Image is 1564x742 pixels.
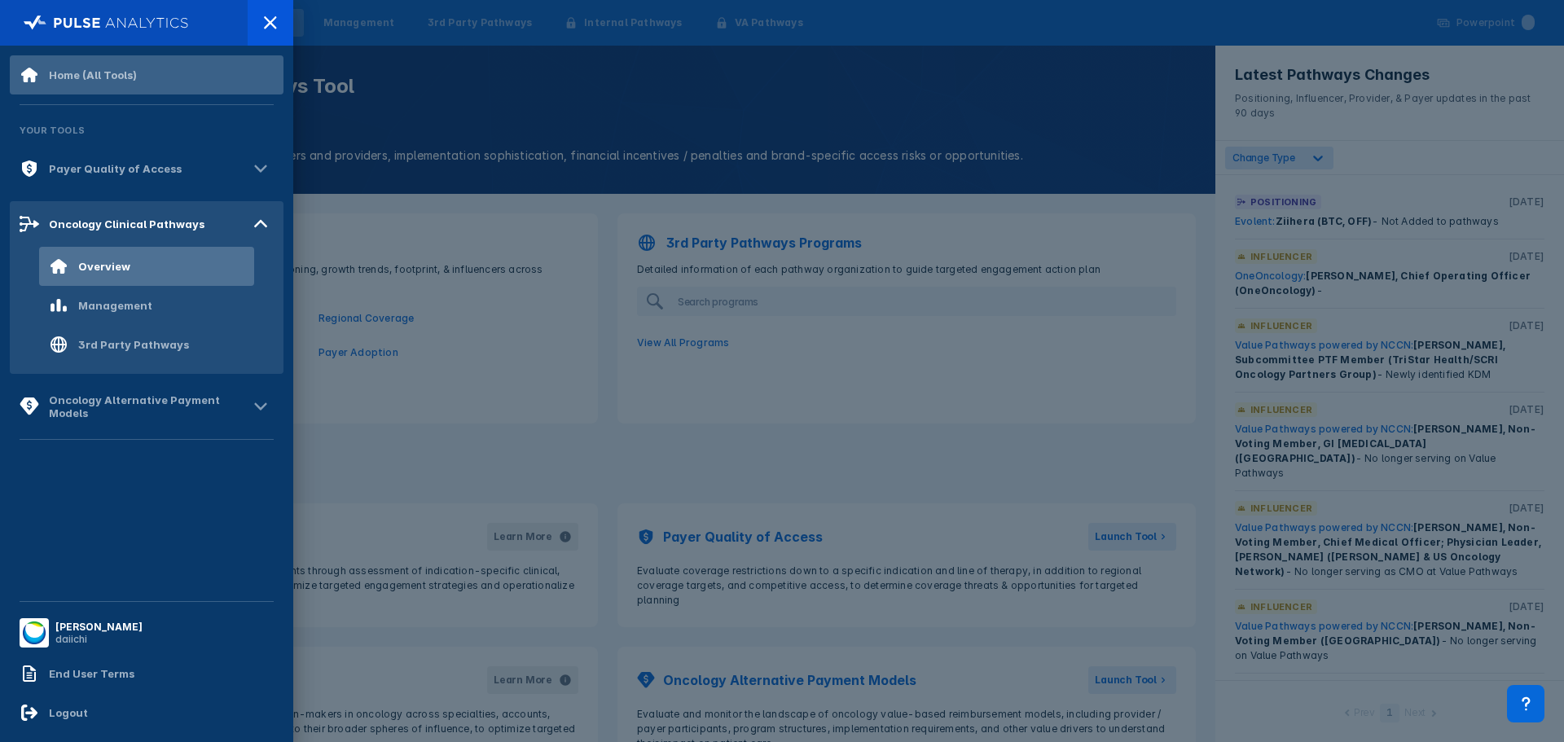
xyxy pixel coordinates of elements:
div: 3rd Party Pathways [78,338,189,351]
div: Logout [49,706,88,719]
a: Management [10,286,283,325]
div: Overview [78,260,130,273]
div: [PERSON_NAME] [55,621,143,633]
div: Oncology Clinical Pathways [49,217,204,231]
div: Oncology Alternative Payment Models [49,393,248,419]
div: Home (All Tools) [49,68,137,81]
a: 3rd Party Pathways [10,325,283,364]
a: Overview [10,247,283,286]
img: pulse-logo-full-white.svg [24,11,189,34]
div: Payer Quality of Access [49,162,182,175]
a: Home (All Tools) [10,55,283,94]
div: Management [78,299,152,312]
img: menu button [23,621,46,644]
div: End User Terms [49,667,134,680]
div: daiichi [55,633,143,645]
div: Your Tools [10,115,283,146]
div: Contact Support [1507,685,1544,722]
a: End User Terms [10,654,283,693]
